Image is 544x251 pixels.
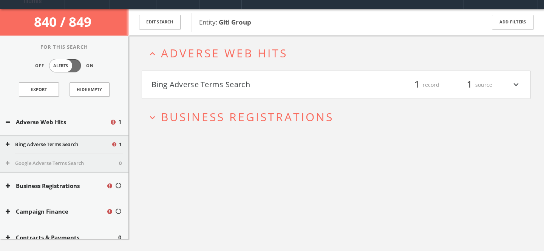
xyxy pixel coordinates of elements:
[6,207,106,216] button: Campaign Finance
[199,18,251,26] span: Entity:
[118,118,122,126] span: 1
[70,82,110,97] button: Hide Empty
[34,13,94,31] span: 840 / 849
[147,111,531,123] button: expand_moreBusiness Registrations
[6,160,119,167] button: Google Adverse Terms Search
[447,79,492,91] div: source
[35,43,94,51] span: For This Search
[511,79,521,91] i: expand_more
[139,15,181,29] button: Edit Search
[6,141,111,148] button: Bing Adverse Terms Search
[19,82,59,97] a: Export
[464,78,475,91] span: 1
[119,141,122,148] span: 1
[147,47,531,59] button: expand_lessAdverse Web Hits
[492,15,533,29] button: Add Filters
[147,112,158,123] i: expand_more
[6,233,118,242] button: Contracts & Payments
[118,233,122,242] span: 0
[151,79,336,91] button: Bing Adverse Terms Search
[86,63,94,69] span: On
[6,118,110,126] button: Adverse Web Hits
[161,109,334,125] span: Business Registrations
[35,63,44,69] span: Off
[394,79,439,91] div: record
[411,78,423,91] span: 1
[147,49,158,59] i: expand_less
[219,18,251,26] b: Giti Group
[6,182,106,190] button: Business Registrations
[119,160,122,167] span: 0
[161,45,287,61] span: Adverse Web Hits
